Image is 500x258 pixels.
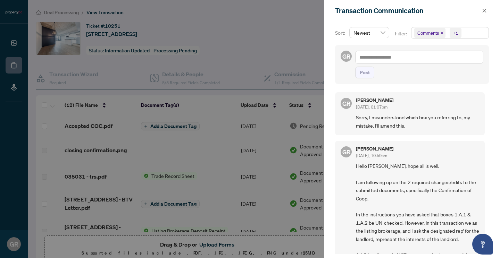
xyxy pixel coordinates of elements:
[335,29,347,37] p: Sort:
[356,146,393,151] h5: [PERSON_NAME]
[356,113,479,130] span: Sorry, I misunderstood which box you referring to, my mistake. I'll amend this.
[453,29,458,36] div: +1
[356,98,393,103] h5: [PERSON_NAME]
[356,104,387,110] span: [DATE], 01:07pm
[414,28,445,38] span: Comments
[417,29,439,36] span: Comments
[342,52,350,61] span: GR
[395,30,408,37] p: Filter:
[440,31,444,35] span: close
[342,99,350,108] span: GR
[472,234,493,255] button: Open asap
[356,153,387,158] span: [DATE], 10:59am
[355,67,374,78] button: Post
[482,8,487,13] span: close
[342,147,350,157] span: GR
[353,27,385,38] span: Newest
[335,6,480,16] div: Transaction Communication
